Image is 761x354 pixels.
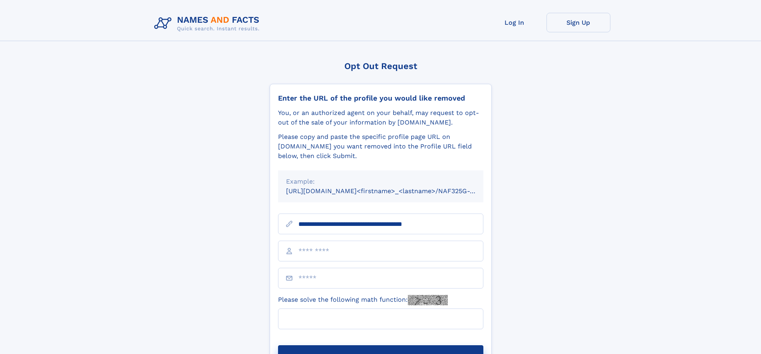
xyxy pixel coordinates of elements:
small: [URL][DOMAIN_NAME]<firstname>_<lastname>/NAF325G-xxxxxxxx [286,187,499,195]
div: Opt Out Request [270,61,492,71]
img: Logo Names and Facts [151,13,266,34]
div: You, or an authorized agent on your behalf, may request to opt-out of the sale of your informatio... [278,108,483,127]
div: Please copy and paste the specific profile page URL on [DOMAIN_NAME] you want removed into the Pr... [278,132,483,161]
a: Sign Up [546,13,610,32]
a: Log In [483,13,546,32]
div: Example: [286,177,475,186]
label: Please solve the following math function: [278,295,448,305]
div: Enter the URL of the profile you would like removed [278,94,483,103]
